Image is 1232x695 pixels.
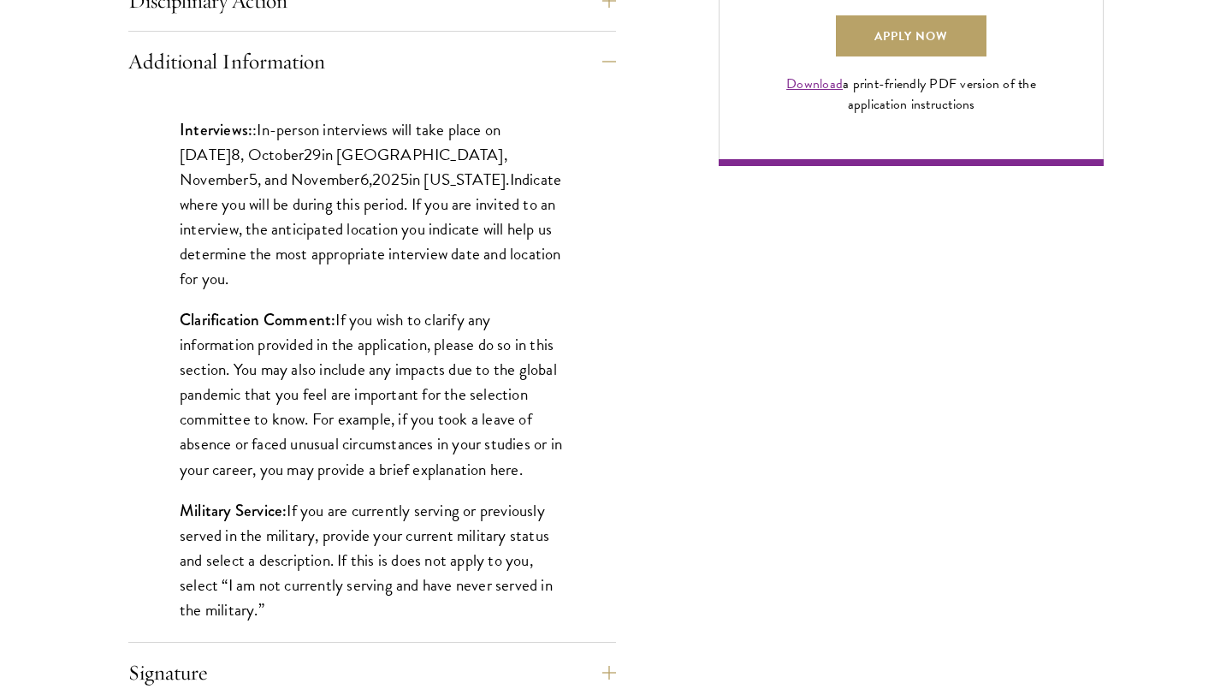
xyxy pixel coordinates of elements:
span: 5 [249,167,258,192]
span: , and November [258,167,360,192]
button: Additional Information [128,41,616,82]
strong: Interviews: [180,118,252,141]
span: in [GEOGRAPHIC_DATA], November [180,142,507,192]
span: 29 [304,142,321,167]
button: Signature [128,652,616,693]
span: 25 [391,167,408,192]
span: , [369,167,372,192]
p: If you are currently serving or previously served in the military, provide your current military ... [180,498,565,622]
p: : Indicate where you will be during this period. If you are invited to an interview, the anticipa... [180,117,565,291]
span: In-person interviews will take place on [DATE] [180,117,500,167]
p: If you wish to clarify any information provided in the application, please do so in this section.... [180,307,565,481]
span: 20 [372,167,391,192]
a: Download [786,74,843,94]
strong: Clarification Comment: [180,308,335,331]
span: , October [240,142,304,167]
span: 8 [231,142,240,167]
strong: Military Service: [180,499,287,522]
span: in [US_STATE]. [409,167,510,192]
a: Apply Now [836,15,986,56]
span: 6 [360,167,369,192]
div: a print-friendly PDF version of the application instructions [767,74,1056,115]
